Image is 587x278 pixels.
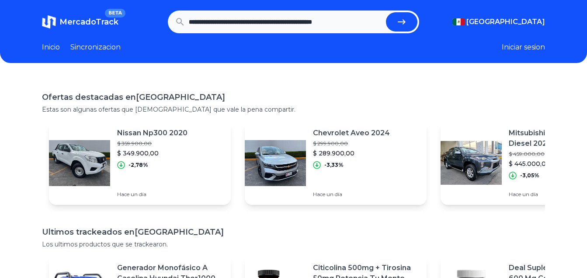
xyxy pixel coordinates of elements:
[520,172,539,179] p: -3,05%
[245,121,427,205] a: Featured imageChevrolet Aveo 2024$ 299.900,00$ 289.900,00-3,33%Hace un día
[42,15,56,29] img: MercadoTrack
[117,191,188,198] p: Hace un día
[117,140,188,147] p: $ 359.900,00
[117,149,188,158] p: $ 349.900,00
[466,17,545,27] span: [GEOGRAPHIC_DATA]
[42,91,545,103] h1: Ofertas destacadas en [GEOGRAPHIC_DATA]
[42,226,545,238] h1: Ultimos trackeados en [GEOGRAPHIC_DATA]
[452,17,545,27] button: [GEOGRAPHIC_DATA]
[117,128,188,138] p: Nissan Np300 2020
[129,162,148,169] p: -2,78%
[313,140,390,147] p: $ 299.900,00
[324,162,344,169] p: -3,33%
[42,42,60,53] a: Inicio
[42,105,545,114] p: Estas son algunas ofertas que [DEMOGRAPHIC_DATA] que vale la pena compartir.
[502,42,545,53] button: Iniciar sesion
[49,121,231,205] a: Featured imageNissan Np300 2020$ 359.900,00$ 349.900,00-2,78%Hace un día
[70,42,121,53] a: Sincronizacion
[441,132,502,194] img: Featured image
[105,9,125,18] span: BETA
[42,240,545,249] p: Los ultimos productos que se trackearon.
[59,17,118,27] span: MercadoTrack
[49,132,110,194] img: Featured image
[313,191,390,198] p: Hace un día
[42,15,118,29] a: MercadoTrackBETA
[313,149,390,158] p: $ 289.900,00
[245,132,306,194] img: Featured image
[313,128,390,138] p: Chevrolet Aveo 2024
[452,18,465,25] img: Mexico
